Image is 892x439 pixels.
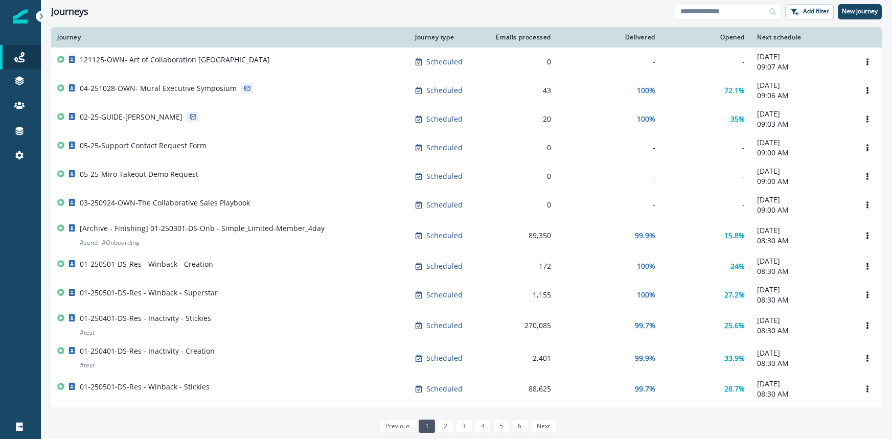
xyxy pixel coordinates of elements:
[757,315,847,326] p: [DATE]
[724,353,745,363] p: 33.9%
[635,230,655,241] p: 99.9%
[51,48,882,76] a: 121125-OWN- Art of Collaboration [GEOGRAPHIC_DATA]Scheduled0--[DATE]09:07 AMOptions
[57,33,403,41] div: Journey
[668,143,745,153] div: -
[426,114,463,124] p: Scheduled
[724,230,745,241] p: 15.8%
[80,288,218,298] p: 01-250501-DS-Res - Winback - Superstar
[637,85,655,96] p: 100%
[426,384,463,394] p: Scheduled
[859,83,876,98] button: Options
[859,318,876,333] button: Options
[859,351,876,366] button: Options
[724,320,745,331] p: 25.6%
[426,143,463,153] p: Scheduled
[531,420,556,433] a: Next page
[51,162,882,191] a: 05-25-Miro Takeout Demo RequestScheduled0--[DATE]09:00 AMOptions
[563,57,655,67] div: -
[757,295,847,305] p: 08:30 AM
[80,328,95,338] p: # test
[51,191,882,219] a: 03-250924-OWN-The Collaborative Sales PlaybookScheduled0--[DATE]09:00 AMOptions
[637,290,655,300] p: 100%
[757,236,847,246] p: 08:30 AM
[724,290,745,300] p: 27.2%
[51,105,882,133] a: 02-25-GUIDE-[PERSON_NAME]Scheduled20100%35%[DATE]09:03 AMOptions
[493,420,509,433] a: Page 5
[492,320,551,331] div: 270,085
[377,420,556,433] ul: Pagination
[838,4,882,19] button: New journey
[102,238,140,248] p: # Onboarding
[785,4,834,19] button: Add filter
[492,230,551,241] div: 89,350
[80,223,325,234] p: [Archive - Finishing] 01-250301-DS-Onb - Simple_Limited-Member_4day
[635,384,655,394] p: 99.7%
[859,259,876,274] button: Options
[492,384,551,394] div: 88,625
[668,57,745,67] div: -
[426,320,463,331] p: Scheduled
[730,114,745,124] p: 35%
[757,389,847,399] p: 08:30 AM
[757,225,847,236] p: [DATE]
[757,109,847,119] p: [DATE]
[51,403,882,436] a: 01-250401-DS-Res - Inactivity - Superstar#testScheduled10,73399.8%28.3%[DATE]08:30 AMOptions
[51,342,882,375] a: 01-250401-DS-Res - Inactivity - Creation#testScheduled2,40199.9%33.9%[DATE]08:30 AMOptions
[668,171,745,181] div: -
[757,33,847,41] div: Next schedule
[426,230,463,241] p: Scheduled
[492,33,551,41] div: Emails processed
[426,57,463,67] p: Scheduled
[859,169,876,184] button: Options
[859,111,876,127] button: Options
[512,420,528,433] a: Page 6
[80,198,250,208] p: 03-250924-OWN-The Collaborative Sales Playbook
[51,375,882,403] a: 01-250501-DS-Res - Winback - StickiesScheduled88,62599.7%28.7%[DATE]08:30 AMOptions
[637,261,655,271] p: 100%
[426,353,463,363] p: Scheduled
[757,176,847,187] p: 09:00 AM
[724,85,745,96] p: 72.1%
[492,290,551,300] div: 1,155
[757,326,847,336] p: 08:30 AM
[80,112,182,122] p: 02-25-GUIDE-[PERSON_NAME]
[757,205,847,215] p: 09:00 AM
[426,261,463,271] p: Scheduled
[757,256,847,266] p: [DATE]
[426,200,463,210] p: Scheduled
[757,348,847,358] p: [DATE]
[492,261,551,271] div: 172
[635,320,655,331] p: 99.7%
[13,9,28,24] img: Inflection
[51,6,88,17] h1: Journeys
[757,62,847,72] p: 09:07 AM
[757,195,847,205] p: [DATE]
[80,169,198,179] p: 05-25-Miro Takeout Demo Request
[563,33,655,41] div: Delivered
[730,261,745,271] p: 24%
[635,353,655,363] p: 99.9%
[757,285,847,295] p: [DATE]
[80,382,210,392] p: 01-250501-DS-Res - Winback - Stickies
[415,33,479,41] div: Journey type
[80,55,270,65] p: 121125-OWN- Art of Collaboration [GEOGRAPHIC_DATA]
[724,384,745,394] p: 28.7%
[859,287,876,303] button: Options
[51,219,882,252] a: [Archive - Finishing] 01-250301-DS-Onb - Simple_Limited-Member_4day#send#OnboardingScheduled89,35...
[80,83,237,94] p: 04-251028-OWN- Mural Executive Symposium
[80,313,211,324] p: 01-250401-DS-Res - Inactivity - Stickies
[492,353,551,363] div: 2,401
[492,143,551,153] div: 0
[859,381,876,397] button: Options
[51,309,882,342] a: 01-250401-DS-Res - Inactivity - Stickies#testScheduled270,08599.7%25.6%[DATE]08:30 AMOptions
[51,133,882,162] a: 05-25-Support Contact Request FormScheduled0--[DATE]09:00 AMOptions
[492,200,551,210] div: 0
[757,90,847,101] p: 09:06 AM
[419,420,434,433] a: Page 1 is your current page
[563,171,655,181] div: -
[757,119,847,129] p: 09:03 AM
[80,360,95,371] p: # test
[757,379,847,389] p: [DATE]
[426,171,463,181] p: Scheduled
[859,54,876,70] button: Options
